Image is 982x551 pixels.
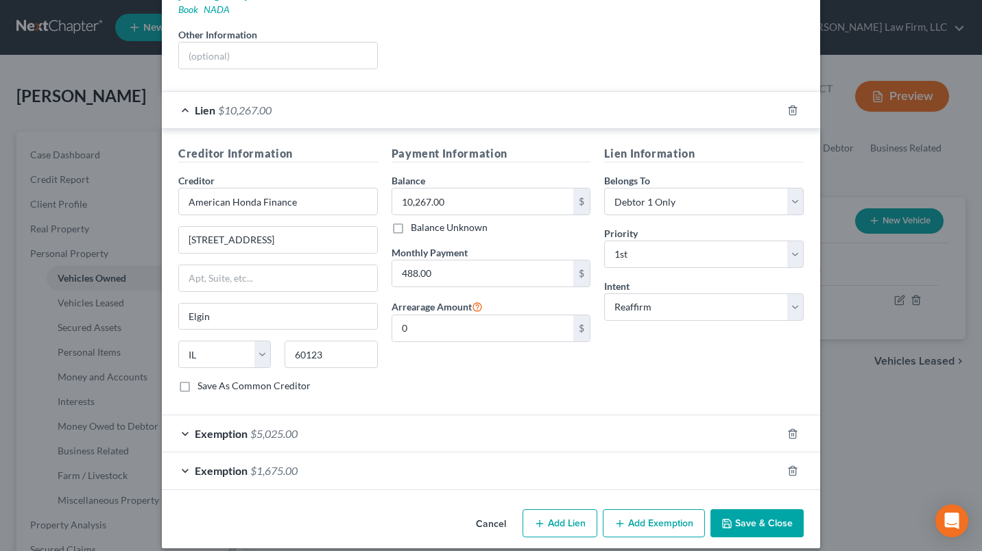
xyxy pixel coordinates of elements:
[179,42,377,69] input: (optional)
[392,188,574,215] input: 0.00
[178,188,378,215] input: Search creditor by name...
[179,227,377,253] input: Enter address...
[195,464,248,477] span: Exemption
[392,145,591,162] h5: Payment Information
[411,221,488,234] label: Balance Unknown
[523,509,597,538] button: Add Lien
[179,265,377,291] input: Apt, Suite, etc...
[603,509,705,538] button: Add Exemption
[178,27,257,42] label: Other Information
[250,464,298,477] span: $1,675.00
[573,315,590,341] div: $
[197,379,311,393] label: Save As Common Creditor
[178,145,378,162] h5: Creditor Information
[392,173,425,188] label: Balance
[604,228,638,239] span: Priority
[178,175,215,186] span: Creditor
[604,175,650,186] span: Belongs To
[392,245,468,260] label: Monthly Payment
[218,103,272,117] span: $10,267.00
[179,304,377,330] input: Enter city...
[285,341,377,368] input: Enter zip...
[604,145,804,162] h5: Lien Information
[250,427,298,440] span: $5,025.00
[604,279,630,293] label: Intent
[710,509,804,538] button: Save & Close
[573,260,590,286] div: $
[465,511,517,538] button: Cancel
[392,315,574,341] input: 0.00
[935,504,968,537] div: Open Intercom Messenger
[195,103,215,117] span: Lien
[204,3,230,15] a: NADA
[392,260,574,286] input: 0.00
[195,427,248,440] span: Exemption
[573,188,590,215] div: $
[392,298,483,315] label: Arrearage Amount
